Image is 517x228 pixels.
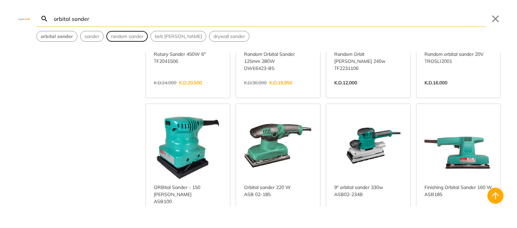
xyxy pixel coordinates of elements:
[490,190,501,201] svg: Back to top
[106,31,148,42] div: Suggestion: random sander
[40,15,48,23] svg: Search
[151,31,206,41] button: Select suggestion: belt sander
[107,31,147,41] button: Select suggestion: random sander
[80,31,103,41] button: Select suggestion: sander
[36,31,77,42] div: Suggestion: orbital sander
[209,31,249,42] div: Suggestion: drywall sander
[80,31,104,42] div: Suggestion: sander
[487,188,504,204] button: Back to top
[209,31,249,41] button: Select suggestion: drywall sander
[490,13,501,24] button: Close
[155,33,202,40] span: belt [PERSON_NAME]
[53,11,486,27] input: Search…
[16,17,32,20] img: Close
[213,33,245,40] span: drywall sander
[111,33,143,40] span: random sander
[41,33,73,39] strong: orbital sander
[150,31,206,42] div: Suggestion: belt sander
[37,31,77,41] button: Select suggestion: orbital sander
[84,33,99,40] span: sander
